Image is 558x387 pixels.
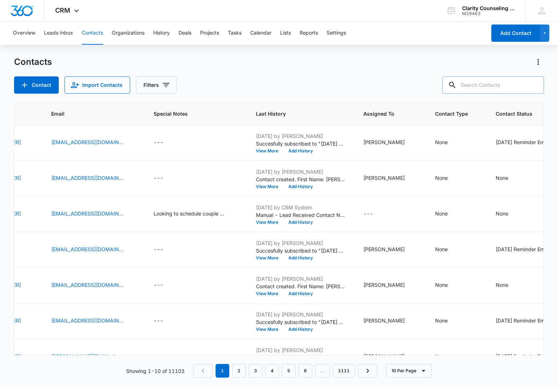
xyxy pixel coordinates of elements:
[265,364,279,378] a: Page 4
[256,140,346,147] p: Succesfully subscribed to "[DATE] Reminder".
[14,57,52,67] h1: Contacts
[65,76,130,94] button: Import Contacts
[256,168,346,175] p: [DATE] by [PERSON_NAME]
[256,184,283,189] button: View More
[51,138,136,147] div: Email - chelseaedmonds24@gmail.com - Select to Edit Field
[51,210,123,217] a: [EMAIL_ADDRESS][DOMAIN_NAME]
[256,311,346,318] p: [DATE] by [PERSON_NAME]
[442,76,544,94] input: Search Contacts
[300,22,318,45] button: Reports
[250,22,271,45] button: Calendar
[82,22,103,45] button: Contacts
[298,364,312,378] a: Page 6
[136,76,177,94] button: Filters
[154,281,176,290] div: Special Notes - - Select to Edit Field
[363,352,405,360] div: [PERSON_NAME]
[363,210,373,218] div: ---
[363,317,418,325] div: Assigned To - Morgan DiGirolamo - Select to Edit Field
[491,25,540,42] button: Add Contact
[154,210,239,218] div: Special Notes - Looking to schedule couple therapy - would like to have discussion with available...
[363,281,405,289] div: [PERSON_NAME]
[51,174,123,182] a: [EMAIL_ADDRESS][DOMAIN_NAME]
[363,174,405,182] div: [PERSON_NAME]
[256,239,346,247] p: [DATE] by [PERSON_NAME]
[256,149,283,153] button: View More
[153,22,170,45] button: History
[14,76,59,94] button: Add Contact
[178,22,191,45] button: Deals
[51,210,136,218] div: Email - rammons@pcgus.com - Select to Edit Field
[256,292,283,296] button: View More
[256,132,346,140] p: [DATE] by [PERSON_NAME]
[154,352,176,361] div: Special Notes - - Select to Edit Field
[112,22,145,45] button: Organizations
[363,317,405,324] div: [PERSON_NAME]
[363,138,418,147] div: Assigned To - Morgan DiGirolamo - Select to Edit Field
[283,184,318,189] button: Add History
[496,210,521,218] div: Contact Status - None - Select to Edit Field
[256,175,346,183] p: Contact created. First Name: [PERSON_NAME] Last Name: [PERSON_NAME] Phone: [PHONE_NUMBER] Email: ...
[327,22,346,45] button: Settings
[435,110,468,117] span: Contact Type
[154,210,226,217] div: Looking to schedule couple therapy - would like to have discussion with available therapist prior...
[435,245,461,254] div: Contact Type - None - Select to Edit Field
[51,281,123,289] a: [EMAIL_ADDRESS][DOMAIN_NAME]
[51,317,136,325] div: Email - nehap09@gmail.com - Select to Edit Field
[435,245,448,253] div: None
[435,281,448,289] div: None
[44,22,73,45] button: Leads Inbox
[154,317,176,325] div: Special Notes - - Select to Edit Field
[283,220,318,224] button: Add History
[51,317,123,324] a: [EMAIL_ADDRESS][DOMAIN_NAME]
[283,149,318,153] button: Add History
[435,281,461,290] div: Contact Type - None - Select to Edit Field
[51,352,123,360] a: [PERSON_NAME][EMAIL_ADDRESS][DOMAIN_NAME]
[283,256,318,260] button: Add History
[154,245,163,254] div: ---
[435,138,461,147] div: Contact Type - None - Select to Edit Field
[496,210,508,217] div: None
[462,5,515,11] div: account name
[363,138,405,146] div: [PERSON_NAME]
[496,174,508,182] div: None
[154,352,163,361] div: ---
[154,138,176,147] div: Special Notes - - Select to Edit Field
[51,245,136,254] div: Email - jamesrschadt@gmail.com - Select to Edit Field
[435,352,461,361] div: Contact Type - None - Select to Edit Field
[216,364,229,378] em: 1
[154,174,163,183] div: ---
[232,364,246,378] a: Page 2
[496,281,508,289] div: None
[154,281,163,290] div: ---
[193,364,377,378] nav: Pagination
[462,11,515,16] div: account id
[363,245,405,253] div: [PERSON_NAME]
[363,110,407,117] span: Assigned To
[256,327,283,332] button: View More
[256,283,346,290] p: Contact created. First Name: [PERSON_NAME] Last Name: [PERSON_NAME] Phone: [PHONE_NUMBER] Email: ...
[154,174,176,183] div: Special Notes - - Select to Edit Field
[154,245,176,254] div: Special Notes - - Select to Edit Field
[532,56,544,68] button: Actions
[363,245,418,254] div: Assigned To - Morgan DiGirolamo - Select to Edit Field
[256,354,346,361] p: Succesfully subscribed to "[DATE] Reminder".
[435,174,448,182] div: None
[358,364,377,378] a: Next Page
[51,352,136,361] div: Email - christineaug@yahoo.com - Select to Edit Field
[228,22,242,45] button: Tasks
[363,352,418,361] div: Assigned To - Morgan DiGirolamo - Select to Edit Field
[435,174,461,183] div: Contact Type - None - Select to Edit Field
[386,364,432,378] button: 10 Per Page
[51,138,123,146] a: [EMAIL_ADDRESS][DOMAIN_NAME]
[435,138,448,146] div: None
[363,174,418,183] div: Assigned To - Morgan DiGirolamo - Select to Edit Field
[154,110,228,117] span: Special Notes
[256,275,346,283] p: [DATE] by [PERSON_NAME]
[363,210,386,218] div: Assigned To - - Select to Edit Field
[496,174,521,183] div: Contact Status - None - Select to Edit Field
[283,292,318,296] button: Add History
[363,281,418,290] div: Assigned To - Morgan DiGirolamo - Select to Edit Field
[249,364,262,378] a: Page 3
[51,245,123,253] a: [EMAIL_ADDRESS][DOMAIN_NAME]
[256,204,346,211] p: [DATE] by CRM System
